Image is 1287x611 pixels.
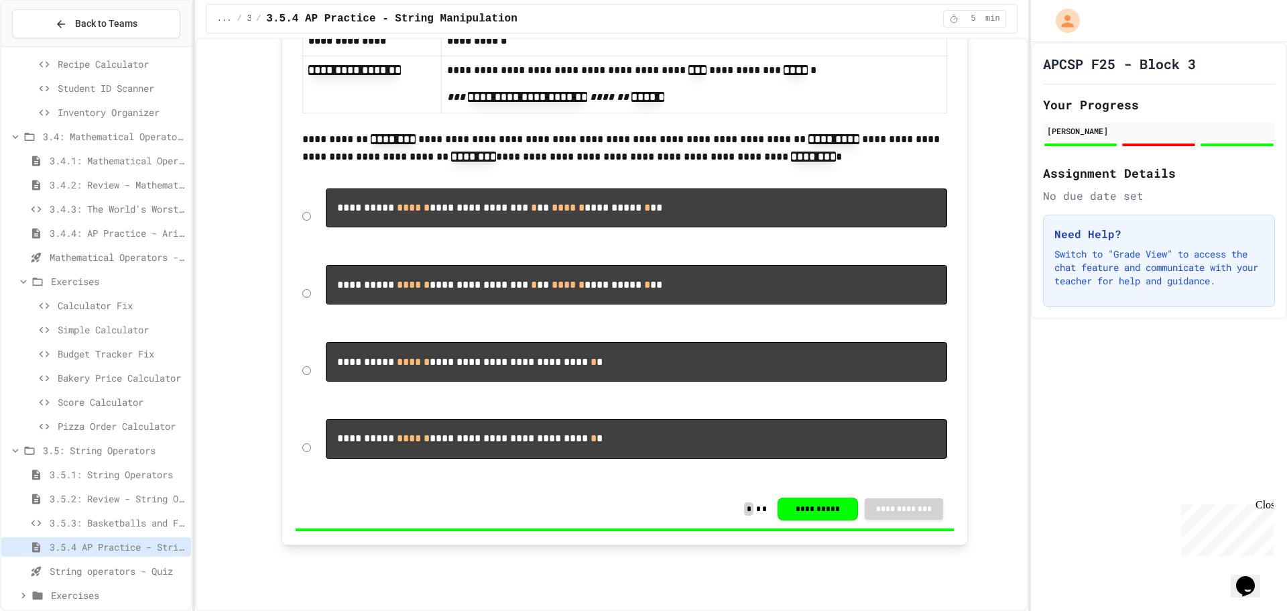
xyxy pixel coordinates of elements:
[50,516,186,530] span: 3.5.3: Basketballs and Footballs
[58,323,186,337] span: Simple Calculator
[50,226,186,240] span: 3.4.4: AP Practice - Arithmetic Operators
[963,13,984,24] span: 5
[43,443,186,457] span: 3.5: String Operators
[50,154,186,168] span: 3.4.1: Mathematical Operators
[1043,164,1275,182] h2: Assignment Details
[985,13,1000,24] span: min
[50,250,186,264] span: Mathematical Operators - Quiz
[50,202,186,216] span: 3.4.3: The World's Worst Farmers Market
[1043,95,1275,114] h2: Your Progress
[50,178,186,192] span: 3.4.2: Review - Mathematical Operators
[1047,125,1271,137] div: [PERSON_NAME]
[266,11,517,27] span: 3.5.4 AP Practice - String Manipulation
[58,81,186,95] span: Student ID Scanner
[1043,54,1196,73] h1: APCSP F25 - Block 3
[58,105,186,119] span: Inventory Organizer
[58,57,186,71] span: Recipe Calculator
[1054,226,1264,242] h3: Need Help?
[5,5,93,85] div: Chat with us now!Close
[51,588,186,602] span: Exercises
[237,13,241,24] span: /
[58,347,186,361] span: Budget Tracker Fix
[1042,5,1083,36] div: My Account
[1043,188,1275,204] div: No due date set
[12,9,180,38] button: Back to Teams
[247,13,251,24] span: 3.5: String Operators
[50,492,186,506] span: 3.5.2: Review - String Operators
[50,564,186,578] span: String operators - Quiz
[1231,557,1274,598] iframe: chat widget
[1054,247,1264,288] p: Switch to "Grade View" to access the chat feature and communicate with your teacher for help and ...
[256,13,261,24] span: /
[51,274,186,288] span: Exercises
[75,17,137,31] span: Back to Teams
[58,371,186,385] span: Bakery Price Calculator
[1176,499,1274,556] iframe: chat widget
[43,129,186,144] span: 3.4: Mathematical Operators
[217,13,232,24] span: ...
[58,298,186,313] span: Calculator Fix
[58,419,186,433] span: Pizza Order Calculator
[50,540,186,554] span: 3.5.4 AP Practice - String Manipulation
[58,395,186,409] span: Score Calculator
[50,467,186,482] span: 3.5.1: String Operators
